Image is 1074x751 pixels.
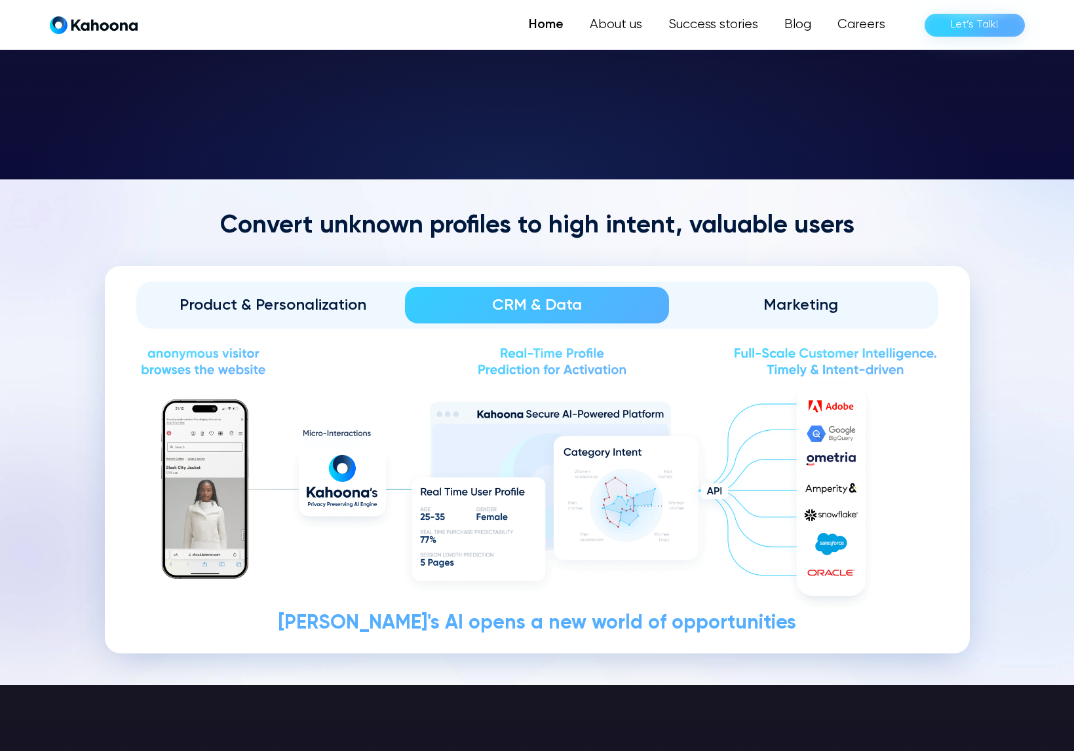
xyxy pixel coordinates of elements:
div: Let’s Talk! [951,14,999,35]
a: home [50,16,138,35]
a: About us [577,12,655,38]
div: CRM & Data [423,295,651,316]
div: Marketing [687,295,915,316]
a: Careers [824,12,898,38]
a: Success stories [655,12,771,38]
a: Blog [771,12,824,38]
h2: Convert unknown profiles to high intent, valuable users [105,211,970,242]
div: Product & Personalization [160,295,387,316]
a: Let’s Talk! [925,14,1025,37]
div: [PERSON_NAME]'s AI opens a new world of opportunities [136,614,938,634]
a: Home [516,12,577,38]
